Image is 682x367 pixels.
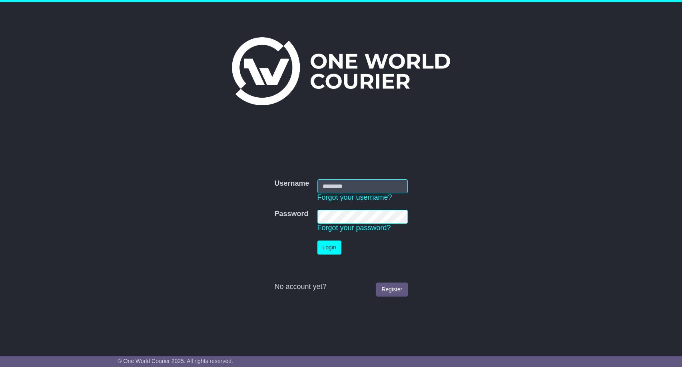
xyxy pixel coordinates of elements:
img: One World [232,37,450,105]
a: Forgot your username? [317,193,392,201]
button: Login [317,241,341,255]
label: Password [274,210,308,219]
div: No account yet? [274,283,407,291]
span: © One World Courier 2025. All rights reserved. [118,358,233,364]
label: Username [274,179,309,188]
a: Register [376,283,407,297]
a: Forgot your password? [317,224,391,232]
